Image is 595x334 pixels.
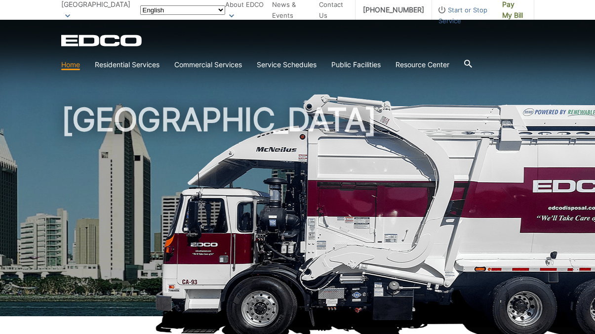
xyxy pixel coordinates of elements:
[61,35,143,46] a: EDCD logo. Return to the homepage.
[61,59,80,70] a: Home
[257,59,317,70] a: Service Schedules
[331,59,381,70] a: Public Facilities
[396,59,449,70] a: Resource Center
[174,59,242,70] a: Commercial Services
[95,59,159,70] a: Residential Services
[61,104,534,321] h1: [GEOGRAPHIC_DATA]
[140,5,225,15] select: Select a language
